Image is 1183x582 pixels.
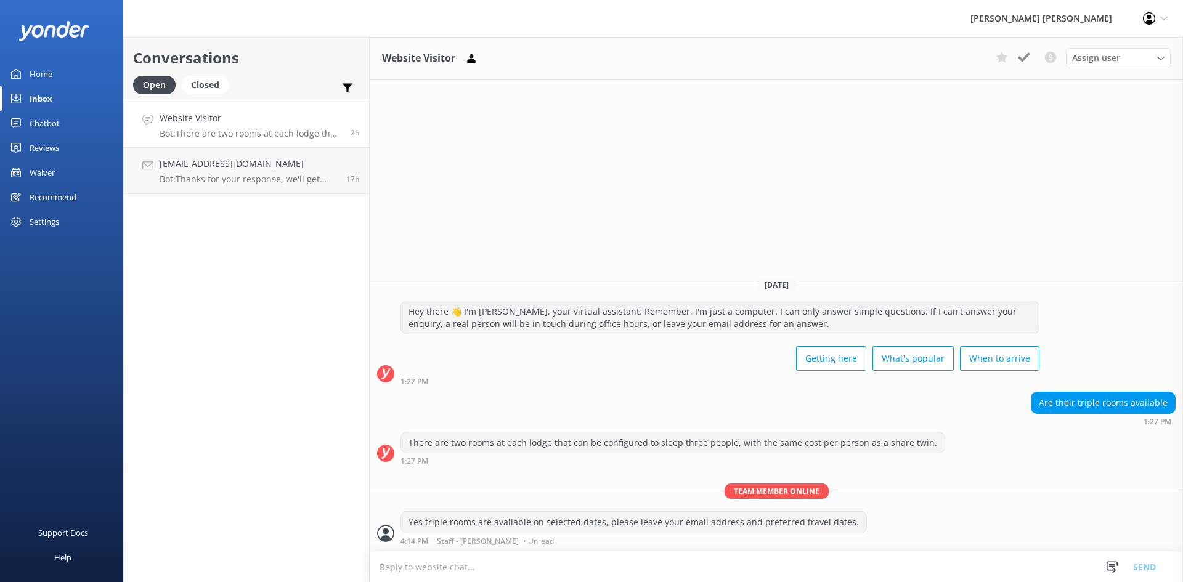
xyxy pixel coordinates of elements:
a: [EMAIL_ADDRESS][DOMAIN_NAME]Bot:Thanks for your response, we'll get back to you as soon as we can... [124,148,369,194]
div: Settings [30,209,59,234]
div: Sep 27 2025 04:14pm (UTC +12:00) Pacific/Auckland [400,536,867,545]
button: When to arrive [960,346,1039,371]
div: Inbox [30,86,52,111]
a: Open [133,78,182,91]
button: What's popular [872,346,954,371]
div: Sep 27 2025 01:27pm (UTC +12:00) Pacific/Auckland [400,456,945,465]
div: Hey there 👋 I'm [PERSON_NAME], your virtual assistant. Remember, I'm just a computer. I can only ... [401,301,1039,334]
div: Closed [182,76,229,94]
h4: Website Visitor [160,111,341,125]
span: [DATE] [757,280,796,290]
a: Closed [182,78,235,91]
strong: 1:27 PM [400,458,428,465]
span: • Unread [523,538,554,545]
span: Sep 26 2025 10:22pm (UTC +12:00) Pacific/Auckland [346,174,360,184]
span: Sep 27 2025 01:27pm (UTC +12:00) Pacific/Auckland [351,127,360,138]
div: Open [133,76,176,94]
div: Reviews [30,135,59,160]
p: Bot: Thanks for your response, we'll get back to you as soon as we can during opening hours. [160,174,337,185]
div: Home [30,62,52,86]
div: Sep 27 2025 01:27pm (UTC +12:00) Pacific/Auckland [1031,417,1176,426]
div: Recommend [30,185,76,209]
h4: [EMAIL_ADDRESS][DOMAIN_NAME] [160,157,337,171]
div: Sep 27 2025 01:27pm (UTC +12:00) Pacific/Auckland [400,377,1039,386]
a: Website VisitorBot:There are two rooms at each lodge that can be configured to sleep three people... [124,102,369,148]
div: Chatbot [30,111,60,135]
div: Are their triple rooms available [1031,392,1175,413]
p: Bot: There are two rooms at each lodge that can be configured to sleep three people, with the sam... [160,128,341,139]
strong: 1:27 PM [1144,418,1171,426]
strong: 4:14 PM [400,538,428,545]
img: yonder-white-logo.png [18,21,89,41]
span: Assign user [1072,51,1120,65]
button: Getting here [796,346,866,371]
strong: 1:27 PM [400,378,428,386]
div: Yes triple rooms are available on selected dates, please leave your email address and preferred t... [401,512,866,533]
h3: Website Visitor [382,51,455,67]
div: Assign User [1066,48,1171,68]
div: Support Docs [38,520,88,545]
h2: Conversations [133,46,360,70]
span: Team member online [725,483,829,499]
div: There are two rooms at each lodge that can be configured to sleep three people, with the same cos... [401,432,945,453]
div: Help [54,545,71,570]
div: Waiver [30,160,55,185]
span: Staff - [PERSON_NAME] [437,538,519,545]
